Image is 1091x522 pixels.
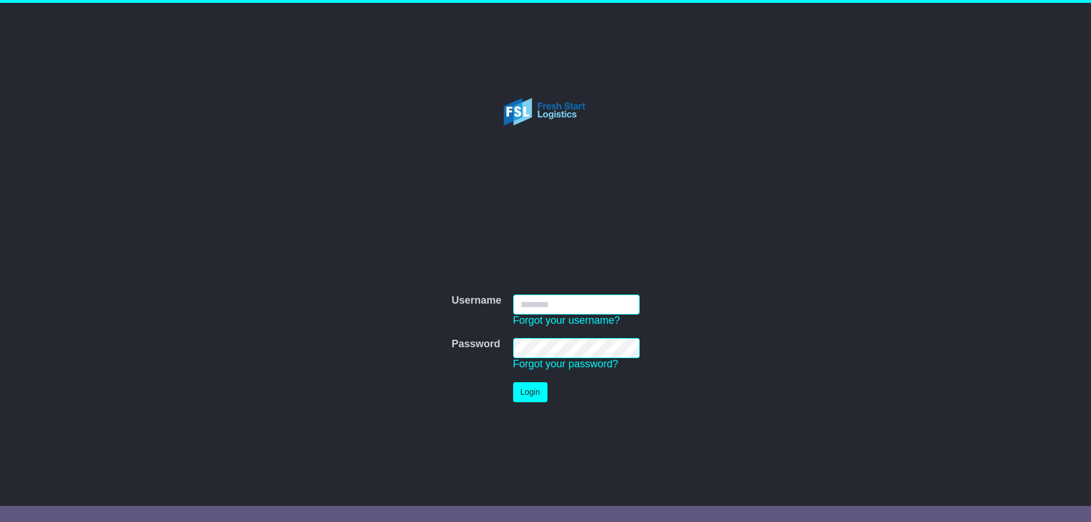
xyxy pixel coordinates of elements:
label: Username [451,295,501,307]
label: Password [451,338,500,351]
button: Login [513,382,548,402]
a: Forgot your username? [513,315,620,326]
a: Forgot your password? [513,358,619,370]
img: Fresh Start Logistics Pty Ltd [485,63,606,160]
